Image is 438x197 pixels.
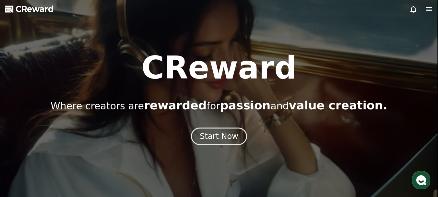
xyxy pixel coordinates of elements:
span: value creation. [289,99,387,112]
span: Settings [96,153,112,158]
span: Home [17,153,28,158]
a: CReward [5,4,54,14]
a: Start Now [191,134,247,140]
h1: CReward [141,52,297,83]
div: Start Now [200,131,238,142]
span: rewarded [144,99,207,112]
a: Home [2,143,43,159]
p: Where creators are for and [51,99,387,112]
span: passion [220,99,271,112]
span: CReward [16,4,54,14]
button: Start Now [191,128,247,145]
span: Messages [54,153,73,158]
a: Messages [43,143,84,159]
a: Settings [84,143,124,159]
